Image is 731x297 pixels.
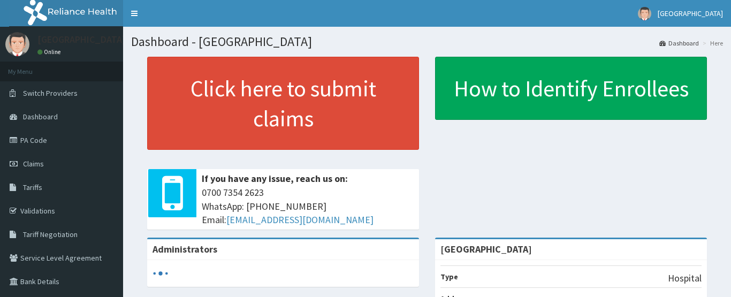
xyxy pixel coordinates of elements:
[202,172,348,185] b: If you have any issue, reach us on:
[700,39,723,48] li: Here
[23,112,58,121] span: Dashboard
[147,57,419,150] a: Click here to submit claims
[23,230,78,239] span: Tariff Negotiation
[37,35,126,44] p: [GEOGRAPHIC_DATA]
[435,57,707,120] a: How to Identify Enrollees
[153,243,217,255] b: Administrators
[5,32,29,56] img: User Image
[153,265,169,281] svg: audio-loading
[23,159,44,169] span: Claims
[131,35,723,49] h1: Dashboard - [GEOGRAPHIC_DATA]
[668,271,702,285] p: Hospital
[638,7,651,20] img: User Image
[440,243,532,255] strong: [GEOGRAPHIC_DATA]
[202,186,414,227] span: 0700 7354 2623 WhatsApp: [PHONE_NUMBER] Email:
[658,9,723,18] span: [GEOGRAPHIC_DATA]
[23,182,42,192] span: Tariffs
[226,214,374,226] a: [EMAIL_ADDRESS][DOMAIN_NAME]
[23,88,78,98] span: Switch Providers
[659,39,699,48] a: Dashboard
[37,48,63,56] a: Online
[440,272,458,281] b: Type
